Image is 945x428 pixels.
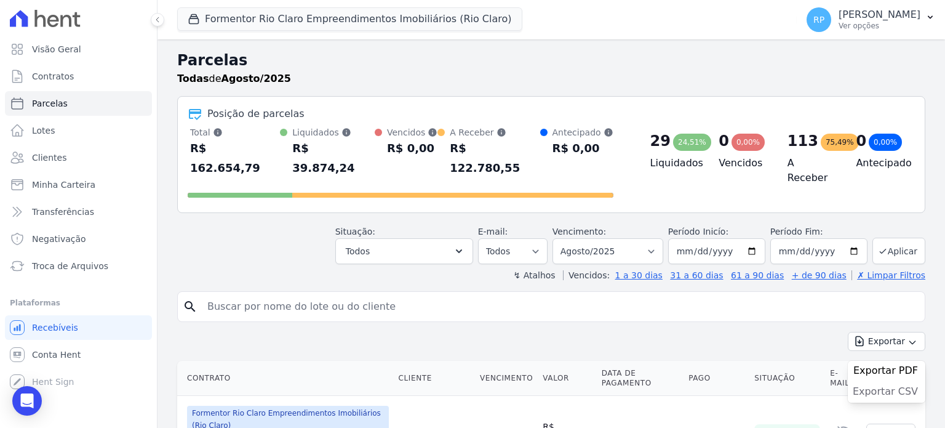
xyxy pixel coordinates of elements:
span: Conta Hent [32,349,81,361]
div: Vencidos [387,126,437,139]
div: Liquidados [292,126,375,139]
p: de [177,71,291,86]
div: R$ 0,00 [552,139,613,158]
div: 0,00% [869,134,902,151]
span: Transferências [32,206,94,218]
label: Vencidos: [563,270,610,280]
a: Parcelas [5,91,152,116]
label: Vencimento: [552,227,606,236]
th: Situação [749,361,825,396]
a: Visão Geral [5,37,152,62]
th: E-mail [825,361,861,396]
span: Parcelas [32,97,68,110]
div: A Receber [450,126,540,139]
div: 0,00% [732,134,765,151]
div: R$ 0,00 [387,139,437,158]
a: Exportar CSV [853,386,920,400]
a: Conta Hent [5,342,152,367]
input: Buscar por nome do lote ou do cliente [200,294,920,319]
th: Vencimento [475,361,538,396]
span: Todos [346,244,370,259]
i: search [183,299,197,314]
button: Formentor Rio Claro Empreendimentos Imobiliários (Rio Claro) [177,7,522,31]
button: Todos [335,238,473,264]
a: Minha Carteira [5,172,152,197]
a: + de 90 dias [792,270,847,280]
span: Negativação [32,233,86,245]
h4: A Receber [787,156,837,185]
label: E-mail: [478,227,508,236]
div: R$ 122.780,55 [450,139,540,178]
h4: Vencidos [719,156,768,171]
div: Open Intercom Messenger [12,386,42,416]
th: Data de Pagamento [597,361,684,396]
div: 113 [787,131,818,151]
span: RP [813,15,824,24]
label: Período Inicío: [668,227,728,236]
div: Total [190,126,280,139]
a: 31 a 60 dias [670,270,723,280]
a: Transferências [5,200,152,224]
a: 1 a 30 dias [615,270,663,280]
span: Contratos [32,70,74,83]
button: Aplicar [872,238,925,264]
label: Situação: [335,227,375,236]
h2: Parcelas [177,49,925,71]
a: Troca de Arquivos [5,254,152,278]
span: Clientes [32,151,66,164]
div: 0 [856,131,866,151]
div: 0 [719,131,729,151]
span: Visão Geral [32,43,81,55]
h4: Liquidados [650,156,700,171]
div: 29 [650,131,671,151]
a: Exportar PDF [853,365,920,379]
button: Exportar [848,332,925,351]
span: Exportar CSV [853,386,918,398]
a: ✗ Limpar Filtros [851,270,925,280]
strong: Agosto/2025 [221,73,291,84]
strong: Todas [177,73,209,84]
div: Posição de parcelas [207,107,305,121]
span: Troca de Arquivos [32,260,108,272]
a: Clientes [5,145,152,170]
span: Exportar PDF [853,365,918,377]
span: Lotes [32,124,55,137]
a: Contratos [5,64,152,89]
div: R$ 39.874,24 [292,139,375,178]
span: Minha Carteira [32,179,95,191]
label: ↯ Atalhos [513,270,555,280]
a: Negativação [5,227,152,251]
th: Cliente [394,361,475,396]
div: Antecipado [552,126,613,139]
th: Contrato [177,361,394,396]
p: [PERSON_NAME] [839,9,920,21]
a: 61 a 90 dias [731,270,784,280]
div: R$ 162.654,79 [190,139,280,178]
p: Ver opções [839,21,920,31]
button: RP [PERSON_NAME] Ver opções [797,2,945,37]
h4: Antecipado [856,156,905,171]
span: Recebíveis [32,321,78,334]
div: 24,51% [673,134,711,151]
label: Período Fim: [770,225,867,238]
a: Lotes [5,118,152,143]
th: Valor [538,361,596,396]
div: 75,49% [821,134,859,151]
th: Pago [684,361,749,396]
a: Recebíveis [5,315,152,340]
div: Plataformas [10,296,147,310]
